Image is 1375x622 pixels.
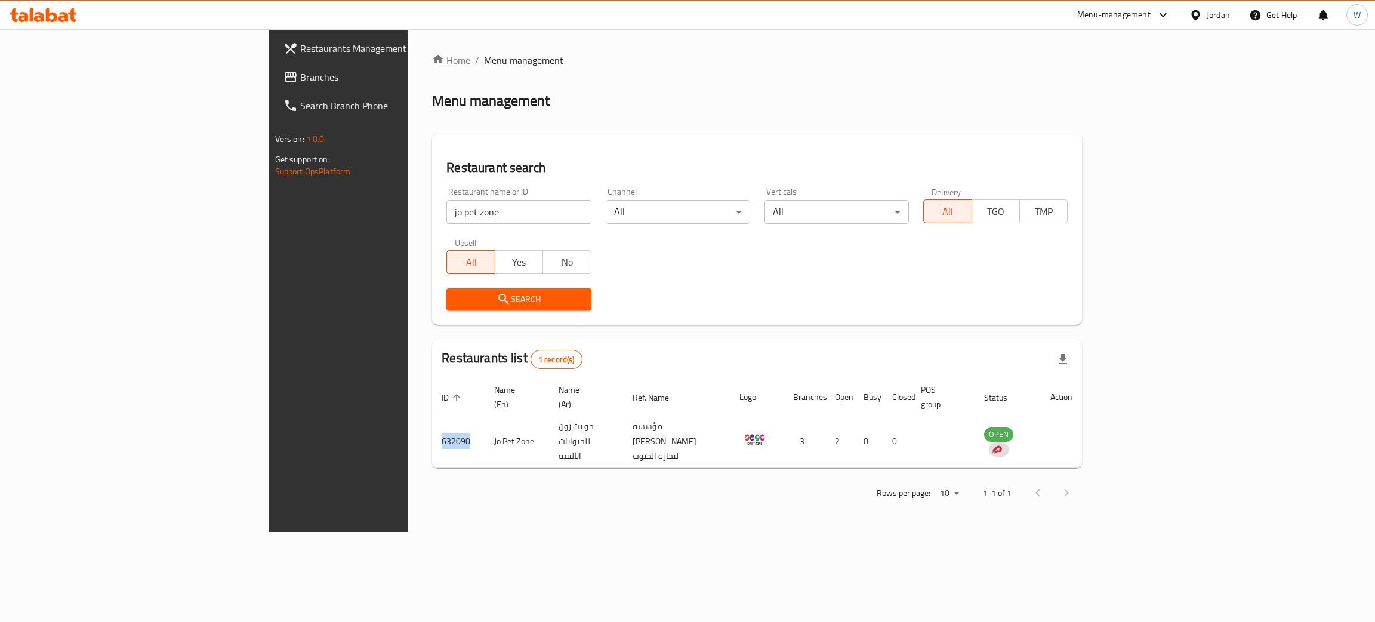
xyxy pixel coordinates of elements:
[935,485,964,503] div: Rows per page:
[300,41,489,56] span: Restaurants Management
[983,486,1012,501] p: 1-1 of 1
[883,415,911,468] td: 0
[274,34,499,63] a: Restaurants Management
[442,390,464,405] span: ID
[446,288,591,310] button: Search
[275,152,330,167] span: Get support on:
[274,63,499,91] a: Branches
[921,383,960,411] span: POS group
[606,200,750,224] div: All
[1019,199,1068,223] button: TMP
[300,70,489,84] span: Branches
[1041,379,1082,415] th: Action
[932,187,961,196] label: Delivery
[984,427,1013,442] div: OPEN
[446,250,495,274] button: All
[1354,8,1361,21] span: W
[825,379,854,415] th: Open
[446,159,1068,177] h2: Restaurant search
[549,415,623,468] td: جو بت زون للحيوانات الأليفة
[275,164,351,179] a: Support.OpsPlatform
[542,250,591,274] button: No
[825,415,854,468] td: 2
[452,254,490,271] span: All
[923,199,972,223] button: All
[989,442,1009,457] div: Indicates that the vendor menu management has been moved to DH Catalog service
[764,200,909,224] div: All
[854,415,883,468] td: 0
[456,292,581,307] span: Search
[455,238,477,247] label: Upsell
[883,379,911,415] th: Closed
[633,390,685,405] span: Ref. Name
[275,131,304,147] span: Version:
[854,379,883,415] th: Busy
[784,415,825,468] td: 3
[485,415,549,468] td: Jo Pet Zone
[784,379,825,415] th: Branches
[274,91,499,120] a: Search Branch Phone
[972,199,1020,223] button: TGO
[984,427,1013,441] span: OPEN
[548,254,586,271] span: No
[484,53,563,67] span: Menu management
[495,250,543,274] button: Yes
[531,354,582,365] span: 1 record(s)
[877,486,930,501] p: Rows per page:
[306,131,325,147] span: 1.0.0
[991,444,1002,455] img: delivery hero logo
[623,415,730,468] td: مؤسسة [PERSON_NAME] لتجارة الحبوب
[432,379,1082,468] table: enhanced table
[300,98,489,113] span: Search Branch Phone
[1049,345,1077,374] div: Export file
[531,350,582,369] div: Total records count
[739,424,769,454] img: Jo Pet Zone
[442,349,582,369] h2: Restaurants list
[1025,203,1063,220] span: TMP
[929,203,967,220] span: All
[977,203,1015,220] span: TGO
[730,379,784,415] th: Logo
[559,383,609,411] span: Name (Ar)
[500,254,538,271] span: Yes
[494,383,535,411] span: Name (En)
[446,200,591,224] input: Search for restaurant name or ID..
[984,390,1023,405] span: Status
[1207,8,1230,21] div: Jordan
[432,53,1082,67] nav: breadcrumb
[1077,8,1151,22] div: Menu-management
